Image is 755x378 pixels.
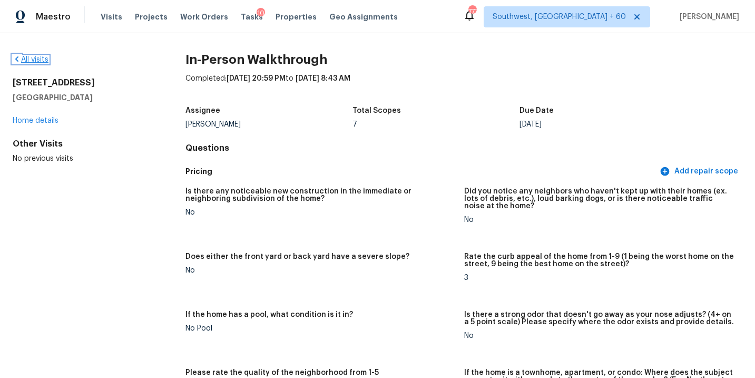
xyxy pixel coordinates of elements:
[13,155,73,162] span: No previous visits
[276,12,317,22] span: Properties
[227,75,286,82] span: [DATE] 20:59 PM
[185,267,455,274] div: No
[519,121,687,128] div: [DATE]
[185,369,379,376] h5: Please rate the quality of the neighborhood from 1-5
[464,253,734,268] h5: Rate the curb appeal of the home from 1-9 (1 being the worst home on the street, 9 being the best...
[493,12,626,22] span: Southwest, [GEOGRAPHIC_DATA] + 60
[180,12,228,22] span: Work Orders
[185,143,742,153] h4: Questions
[658,162,742,181] button: Add repair scope
[185,73,742,101] div: Completed: to
[464,332,734,340] div: No
[185,311,353,318] h5: If the home has a pool, what condition is it in?
[675,12,739,22] span: [PERSON_NAME]
[185,166,658,177] h5: Pricing
[464,216,734,224] div: No
[185,54,742,65] h2: In-Person Walkthrough
[257,8,265,18] div: 10
[464,274,734,282] div: 3
[464,188,734,210] h5: Did you notice any neighbors who haven't kept up with their homes (ex. lots of debris, etc.), lou...
[662,165,738,178] span: Add repair scope
[352,121,519,128] div: 7
[135,12,168,22] span: Projects
[36,12,71,22] span: Maestro
[185,107,220,114] h5: Assignee
[185,209,455,216] div: No
[185,325,455,332] div: No Pool
[296,75,350,82] span: [DATE] 8:43 AM
[185,188,455,202] h5: Is there any noticeable new construction in the immediate or neighboring subdivision of the home?
[13,92,152,103] h5: [GEOGRAPHIC_DATA]
[519,107,554,114] h5: Due Date
[241,13,263,21] span: Tasks
[352,107,401,114] h5: Total Scopes
[13,77,152,88] h2: [STREET_ADDRESS]
[329,12,398,22] span: Geo Assignments
[468,6,476,17] div: 777
[13,117,58,124] a: Home details
[13,56,48,63] a: All visits
[101,12,122,22] span: Visits
[464,311,734,326] h5: Is there a strong odor that doesn't go away as your nose adjusts? (4+ on a 5 point scale) Please ...
[13,139,152,149] div: Other Visits
[185,253,409,260] h5: Does either the front yard or back yard have a severe slope?
[185,121,352,128] div: [PERSON_NAME]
